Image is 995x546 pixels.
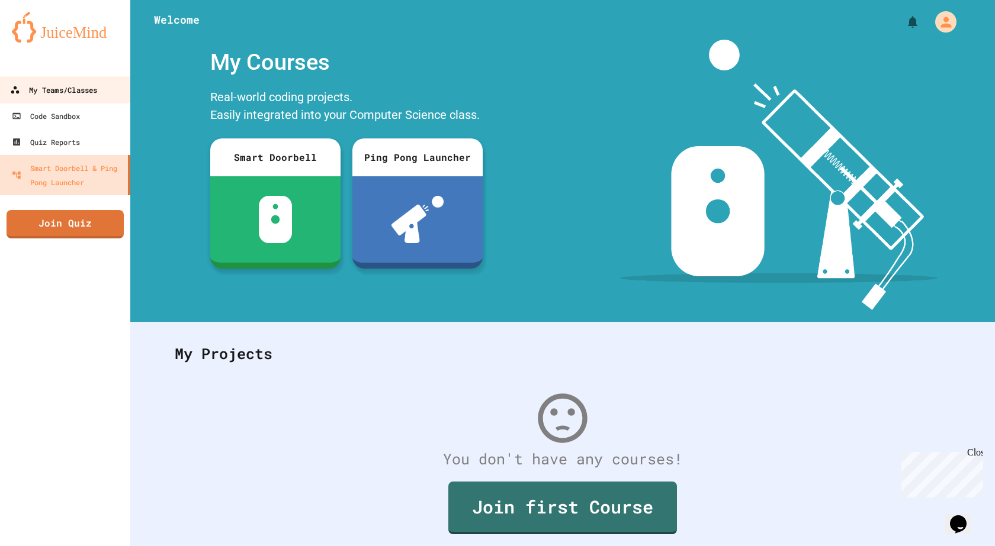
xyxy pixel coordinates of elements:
iframe: chat widget [897,447,983,497]
div: Smart Doorbell & Ping Pong Launcher [12,161,123,189]
div: My Courses [204,40,489,85]
div: My Projects [163,331,962,377]
img: sdb-white.svg [259,196,293,243]
img: ppl-with-ball.png [391,196,444,243]
img: logo-orange.svg [12,12,118,43]
div: My Teams/Classes [10,83,97,98]
div: Code Sandbox [12,109,80,123]
a: Join Quiz [7,210,124,238]
div: My Notifications [884,12,923,32]
iframe: chat widget [945,499,983,534]
div: Chat with us now!Close [5,5,82,75]
div: Ping Pong Launcher [352,138,483,176]
img: banner-image-my-projects.png [620,40,938,310]
div: Quiz Reports [12,135,80,149]
div: Real-world coding projects. Easily integrated into your Computer Science class. [204,85,489,130]
div: My Account [923,8,959,35]
div: You don't have any courses! [163,448,962,470]
div: Smart Doorbell [210,138,341,176]
a: Join first Course [448,482,677,534]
